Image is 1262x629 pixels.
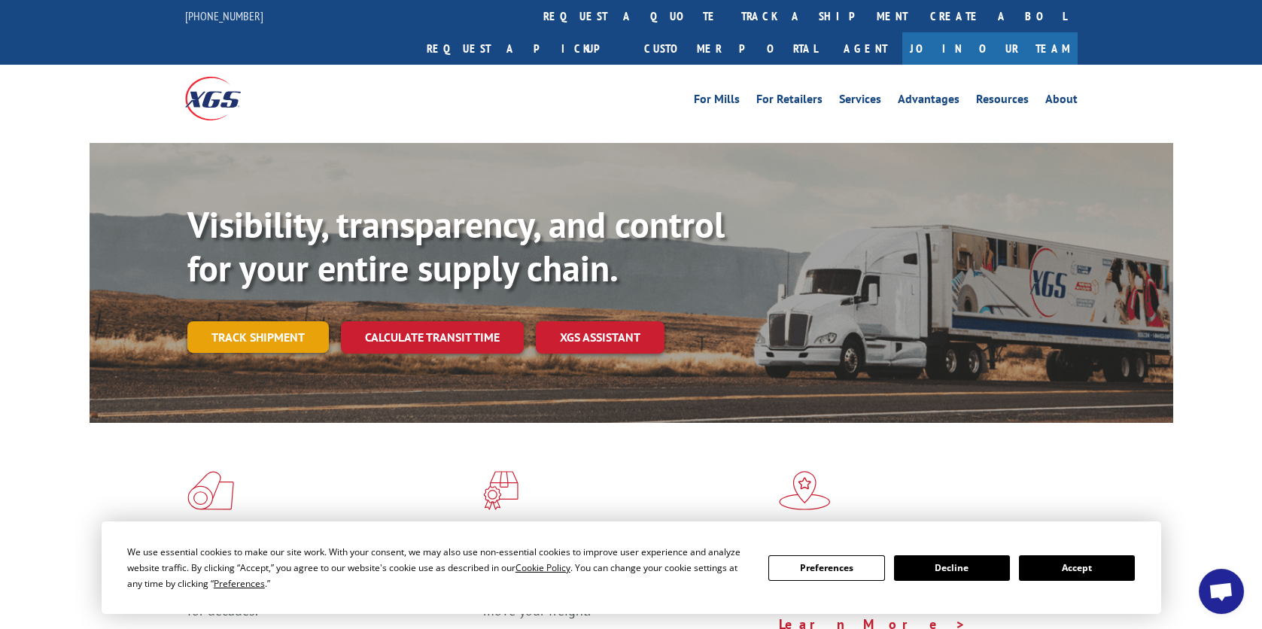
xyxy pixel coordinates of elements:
[694,93,740,110] a: For Mills
[633,32,829,65] a: Customer Portal
[976,93,1029,110] a: Resources
[1019,555,1135,581] button: Accept
[536,321,664,354] a: XGS ASSISTANT
[829,32,902,65] a: Agent
[768,555,884,581] button: Preferences
[1045,93,1078,110] a: About
[756,93,823,110] a: For Retailers
[483,471,518,510] img: xgs-icon-focused-on-flooring-red
[214,577,265,590] span: Preferences
[187,201,725,291] b: Visibility, transparency, and control for your entire supply chain.
[341,321,524,354] a: Calculate transit time
[515,561,570,574] span: Cookie Policy
[187,471,234,510] img: xgs-icon-total-supply-chain-intelligence-red
[185,8,263,23] a: [PHONE_NUMBER]
[127,544,750,591] div: We use essential cookies to make our site work. With your consent, we may also use non-essential ...
[187,321,329,353] a: Track shipment
[415,32,633,65] a: Request a pickup
[894,555,1010,581] button: Decline
[902,32,1078,65] a: Join Our Team
[898,93,959,110] a: Advantages
[102,521,1161,614] div: Cookie Consent Prompt
[187,566,471,619] span: As an industry carrier of choice, XGS has brought innovation and dedication to flooring logistics...
[1199,569,1244,614] a: Open chat
[779,471,831,510] img: xgs-icon-flagship-distribution-model-red
[839,93,881,110] a: Services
